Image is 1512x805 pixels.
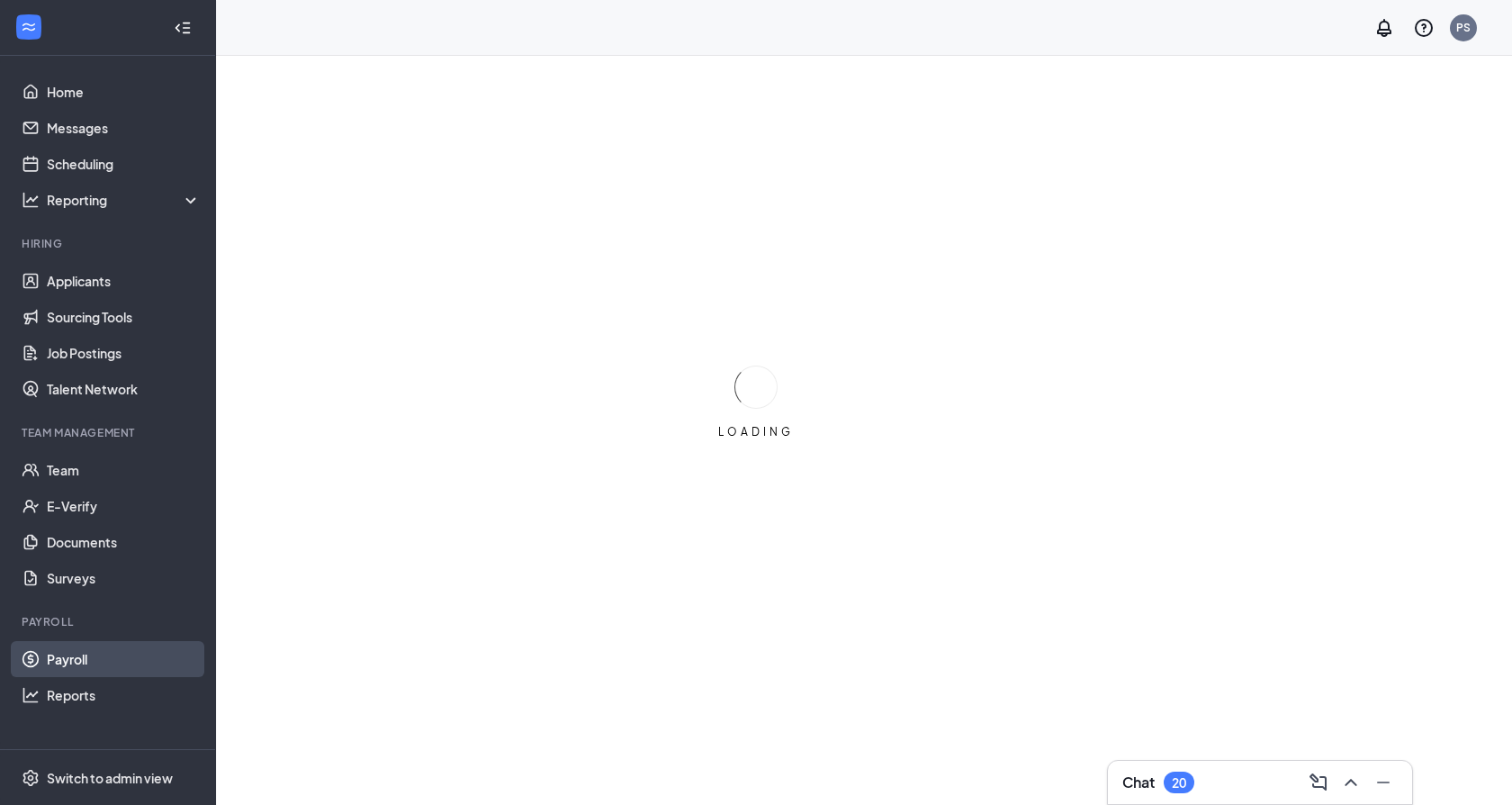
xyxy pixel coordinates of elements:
svg: Notifications [1373,17,1395,39]
svg: Settings [22,769,40,787]
svg: QuestionInfo [1413,17,1435,39]
button: Minimize [1369,768,1398,797]
svg: Collapse [174,19,192,37]
a: E-Verify [47,488,201,524]
a: Home [47,74,201,110]
div: Team Management [22,425,197,440]
a: Applicants [47,263,201,299]
button: ChevronUp [1336,768,1365,797]
a: Team [47,452,201,488]
div: Switch to admin view [47,769,173,787]
div: Hiring [22,236,197,251]
a: Documents [47,524,201,560]
div: LOADING [711,424,801,439]
a: Scheduling [47,146,201,182]
a: Talent Network [47,371,201,407]
a: Sourcing Tools [47,299,201,335]
svg: ChevronUp [1340,772,1362,793]
a: Surveys [47,560,201,596]
a: Messages [47,110,201,146]
svg: Minimize [1372,772,1394,793]
svg: WorkstreamLogo [20,18,38,36]
svg: Analysis [22,191,40,209]
a: Payroll [47,641,201,677]
div: 20 [1172,775,1186,791]
a: Reports [47,677,201,713]
div: Payroll [22,614,197,629]
button: ComposeMessage [1304,768,1333,797]
div: Reporting [47,191,202,209]
div: PS [1456,20,1471,35]
a: Job Postings [47,335,201,371]
svg: ComposeMessage [1308,772,1329,793]
h3: Chat [1122,773,1155,792]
